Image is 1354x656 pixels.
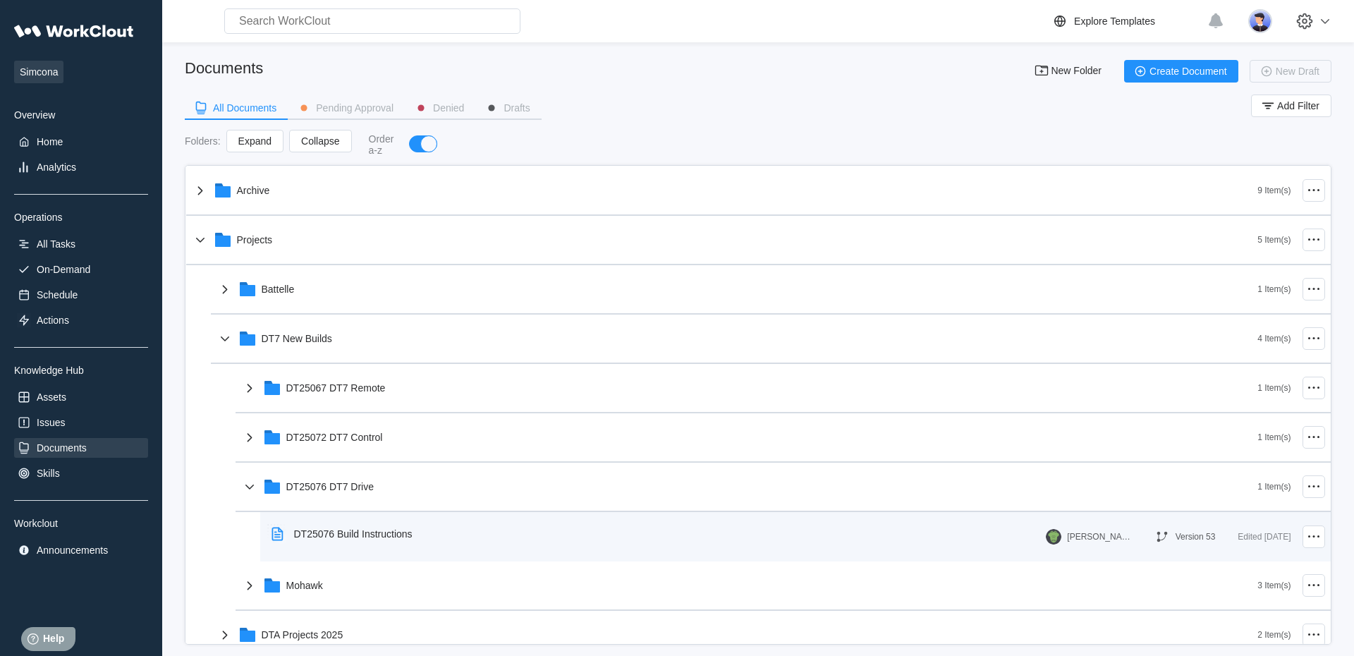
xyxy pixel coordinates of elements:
div: 1 Item(s) [1257,383,1291,393]
button: Expand [226,130,283,152]
div: Home [37,136,63,147]
div: DT7 New Builds [262,333,332,344]
div: Analytics [37,162,76,173]
a: Actions [14,310,148,330]
span: Create Document [1149,66,1227,76]
div: Drafts [504,103,530,113]
button: All Documents [185,97,288,119]
div: DTA Projects 2025 [262,629,343,640]
button: Collapse [289,130,351,152]
div: Edited [DATE] [1238,528,1291,545]
span: Expand [238,136,272,146]
div: 2 Item(s) [1257,630,1291,640]
div: Documents [37,442,87,454]
input: Search WorkClout [224,8,520,34]
div: Explore Templates [1074,16,1155,27]
a: All Tasks [14,234,148,254]
div: 1 Item(s) [1257,482,1291,492]
div: 1 Item(s) [1257,432,1291,442]
div: Denied [433,103,464,113]
div: Battelle [262,284,295,295]
div: Workclout [14,518,148,529]
a: Assets [14,387,148,407]
a: Skills [14,463,148,483]
div: All Documents [213,103,276,113]
div: Pending Approval [316,103,394,113]
div: DT25072 DT7 Control [286,432,383,443]
div: Assets [37,391,66,403]
div: 5 Item(s) [1257,235,1291,245]
a: Announcements [14,540,148,560]
a: Explore Templates [1051,13,1200,30]
div: Mohawk [286,580,323,591]
a: On-Demand [14,260,148,279]
div: Archive [237,185,270,196]
div: Folders : [185,135,221,147]
a: Schedule [14,285,148,305]
button: Create Document [1124,60,1238,83]
div: Order a-z [369,133,396,156]
div: DT25076 Build Instructions [294,528,413,540]
div: [PERSON_NAME] [1067,532,1130,542]
img: user-5.png [1248,9,1272,33]
button: New Draft [1250,60,1331,83]
span: Collapse [301,136,339,146]
div: Projects [237,234,273,245]
a: Documents [14,438,148,458]
div: Issues [37,417,65,428]
div: All Tasks [37,238,75,250]
a: Analytics [14,157,148,177]
div: Schedule [37,289,78,300]
button: Denied [405,97,475,119]
button: Pending Approval [288,97,405,119]
span: New Folder [1051,66,1102,77]
span: New Draft [1276,66,1319,76]
div: Operations [14,212,148,223]
div: DT25076 DT7 Drive [286,481,374,492]
div: Announcements [37,545,108,556]
div: 4 Item(s) [1257,334,1291,344]
button: Drafts [475,97,541,119]
button: Add Filter [1251,95,1331,117]
div: Documents [185,59,263,78]
a: Home [14,132,148,152]
div: Knowledge Hub [14,365,148,376]
button: New Folder [1025,60,1113,83]
span: Add Filter [1277,101,1319,111]
div: DT25067 DT7 Remote [286,382,386,394]
img: gator.png [1046,529,1061,545]
div: 9 Item(s) [1257,186,1291,195]
div: 3 Item(s) [1257,581,1291,590]
div: Actions [37,315,69,326]
div: Version 53 [1176,532,1216,542]
div: Overview [14,109,148,121]
div: 1 Item(s) [1257,284,1291,294]
div: Skills [37,468,60,479]
div: On-Demand [37,264,90,275]
a: Issues [14,413,148,432]
span: Simcona [14,61,63,83]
